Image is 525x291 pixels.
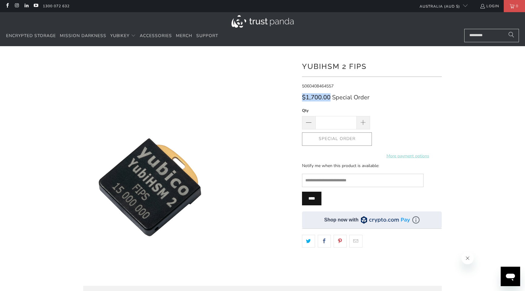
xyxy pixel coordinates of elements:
[196,29,218,43] a: Support
[332,94,369,101] span: Special Order
[302,235,315,248] a: Share this on Twitter
[110,29,136,43] summary: YubiKey
[83,55,296,268] a: YubiHSM 2 FIPS - Trust Panda
[334,235,347,248] a: Share this on Pinterest
[232,15,294,28] img: Trust Panda Australia
[14,4,19,9] a: Trust Panda Australia on Instagram
[480,3,499,9] a: Login
[6,29,56,43] a: Encrypted Storage
[110,33,129,39] span: YubiKey
[60,33,106,39] span: Mission Darkness
[462,252,474,264] iframe: Close message
[60,29,106,43] a: Mission Darkness
[4,4,44,9] span: Hi. Need any help?
[324,217,359,223] div: Shop now with
[302,258,442,279] iframe: Reviews Widget
[302,60,442,72] h1: YubiHSM 2 FIPS
[302,83,334,89] span: 5060408464557
[6,33,56,39] span: Encrypted Storage
[318,235,331,248] a: Share this on Facebook
[33,4,38,9] a: Trust Panda Australia on YouTube
[176,29,192,43] a: Merch
[24,4,29,9] a: Trust Panda Australia on LinkedIn
[504,29,519,42] button: Search
[501,267,520,286] iframe: Button to launch messaging window
[140,29,172,43] a: Accessories
[349,235,362,248] a: Email this to a friend
[5,4,10,9] a: Trust Panda Australia on Facebook
[6,29,218,43] nav: Translation missing: en.navigation.header.main_nav
[302,107,370,114] label: Qty
[140,33,172,39] span: Accessories
[196,33,218,39] span: Support
[302,93,331,101] span: $1,700.00
[464,29,519,42] input: Search...
[302,163,424,169] p: Notify me when this product is available:
[43,3,70,9] a: 1300 072 632
[176,33,192,39] span: Merch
